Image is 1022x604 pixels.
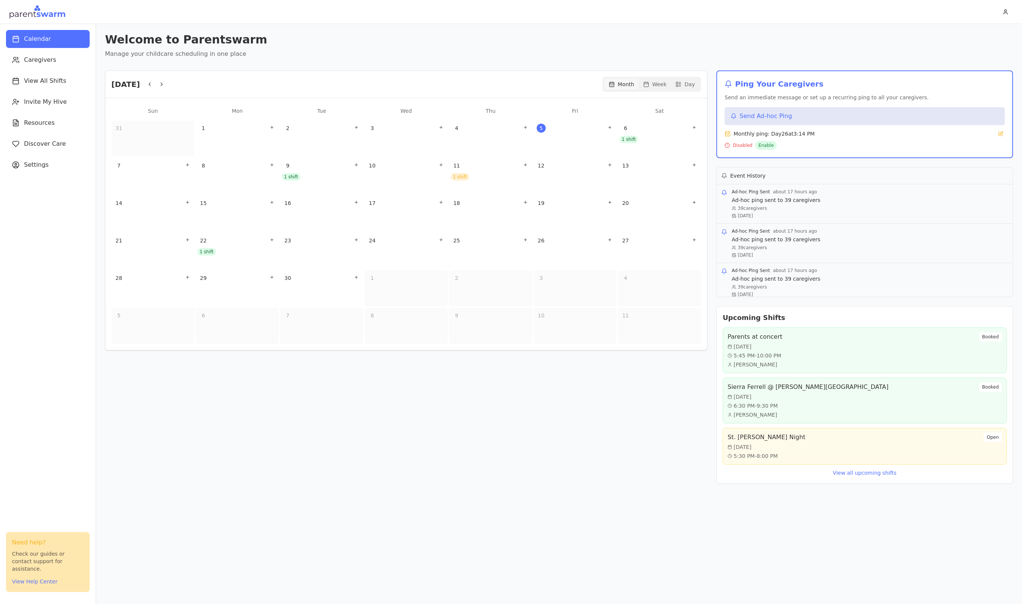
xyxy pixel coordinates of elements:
[728,433,806,442] h3: St. [PERSON_NAME] Night
[755,141,777,150] button: Enable
[733,142,752,148] span: Disabled
[725,107,1005,125] button: Send Ad-hoc Ping
[723,312,1007,323] h2: Upcoming Shifts
[6,156,90,174] button: Settings
[534,104,617,118] div: Fri
[105,49,1013,58] p: Manage your childcare scheduling in one place
[199,274,208,283] span: 29
[184,274,191,281] div: Add shift
[353,274,360,281] div: Add shift
[732,275,820,283] p: Ad-hoc ping sent to 39 caregivers
[199,236,208,245] span: 22
[773,268,817,274] span: about 17 hours ago
[6,30,90,48] button: Calendar
[282,173,300,181] div: 1 shift
[114,124,123,133] span: 31
[984,433,1002,442] div: Open
[105,33,1013,46] h1: Welcome to Parentswarm
[451,173,469,181] div: 1 shift
[24,76,66,85] span: View All Shifts
[114,161,123,170] span: 7
[728,332,782,341] h3: Parents at concert
[621,311,630,320] span: 11
[12,550,84,573] p: Check our guides or contact support for assistance.
[368,124,377,133] span: 3
[437,124,445,131] div: Add shift
[368,236,377,245] span: 24
[732,284,820,290] p: 39 caregiver s
[606,199,614,206] div: Add shift
[979,332,1002,341] div: Booked
[734,443,751,451] span: [DATE]
[537,274,546,283] span: 3
[732,213,820,219] p: [DATE]
[690,161,698,169] div: Add shift
[283,199,292,208] span: 16
[732,228,770,234] span: Ad-hoc Ping Sent
[452,311,461,320] span: 9
[196,104,279,118] div: Mon
[620,136,638,143] div: 1 shift
[114,274,123,283] span: 28
[24,34,51,43] span: Calendar
[773,228,817,234] span: about 17 hours ago
[732,292,820,298] p: [DATE]
[12,538,84,547] h3: Need help?
[734,130,815,138] span: Monthly ping: Day 26 at 3:14 PM
[184,161,191,169] div: Add shift
[621,236,630,245] span: 27
[199,161,208,170] span: 8
[690,236,698,244] div: Add shift
[537,311,546,320] span: 10
[522,124,529,131] div: Add shift
[732,268,770,274] span: Ad-hoc Ping Sent
[537,236,546,245] span: 26
[690,124,698,131] div: Add shift
[24,160,49,169] span: Settings
[156,79,167,90] button: Next
[606,161,614,169] div: Add shift
[368,161,377,170] span: 10
[732,205,820,211] p: 39 caregiver s
[353,236,360,244] div: Add shift
[353,124,360,131] div: Add shift
[522,236,529,244] div: Add shift
[734,402,778,410] span: 6:30 PM - 9:30 PM
[283,236,292,245] span: 23
[199,199,208,208] span: 15
[199,124,208,133] span: 1
[6,114,90,132] button: Resources
[111,104,194,118] div: Sun
[690,199,698,206] div: Add shift
[437,199,445,206] div: Add shift
[268,199,276,206] div: Add shift
[452,161,461,170] span: 11
[197,248,216,256] div: 1 shift
[734,343,751,350] span: [DATE]
[6,51,90,69] button: Caregivers
[979,383,1002,392] div: Booked
[6,135,90,153] button: Discover Care
[639,78,671,90] button: Week
[114,199,123,208] span: 14
[6,93,90,111] button: Invite My Hive
[732,196,820,204] p: Ad-hoc ping sent to 39 caregivers
[283,274,292,283] span: 30
[283,124,292,133] span: 2
[365,104,447,118] div: Wed
[734,352,781,359] span: 5:45 PM - 10:00 PM
[6,72,90,90] button: View All Shifts
[280,104,363,118] div: Tue
[730,172,765,179] h3: Event History
[268,124,276,131] div: Add shift
[24,55,56,64] span: Caregivers
[353,161,360,169] div: Add shift
[621,124,630,133] span: 6
[283,161,292,170] span: 9
[725,94,1005,101] p: Send an immediate message or set up a recurring ping to all your caregivers.
[184,236,191,244] div: Add shift
[734,452,778,460] span: 5:30 PM - 8:00 PM
[111,79,140,90] h2: [DATE]
[537,199,546,208] span: 19
[621,274,630,283] span: 4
